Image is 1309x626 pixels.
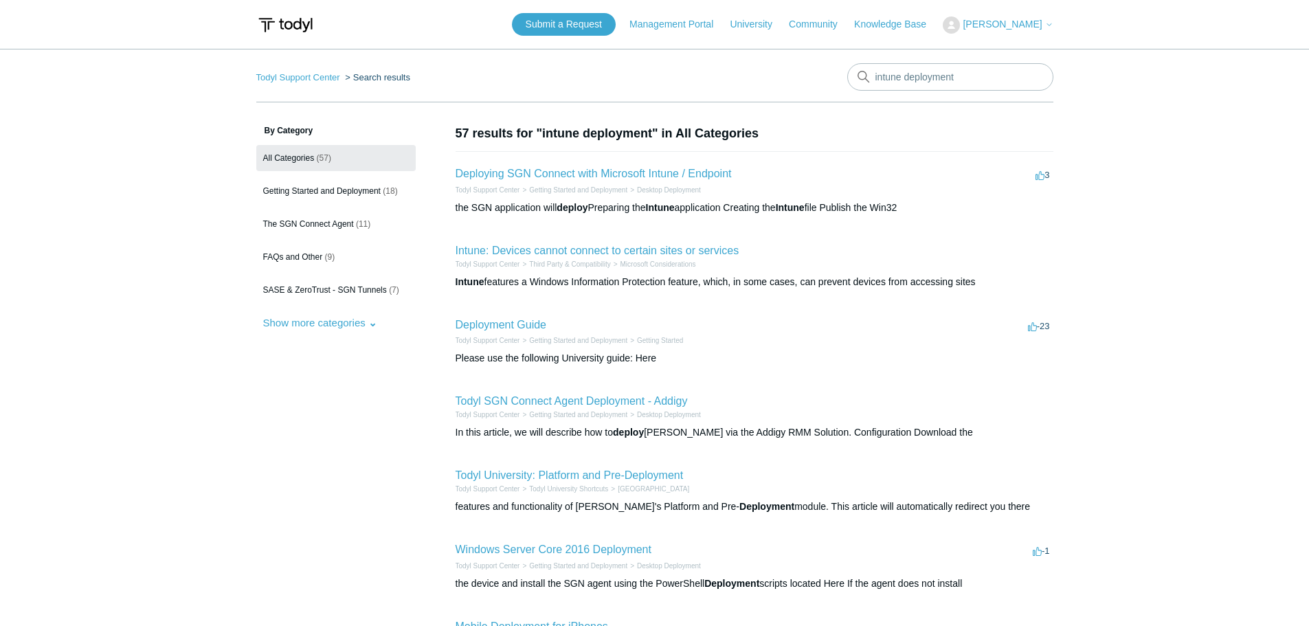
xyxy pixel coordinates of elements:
[618,485,689,493] a: [GEOGRAPHIC_DATA]
[529,411,627,418] a: Getting Started and Deployment
[256,178,416,204] a: Getting Started and Deployment (18)
[456,544,651,555] a: Windows Server Core 2016 Deployment
[383,186,397,196] span: (18)
[263,285,387,295] span: SASE & ZeroTrust - SGN Tunnels
[627,410,701,420] li: Desktop Deployment
[776,202,805,213] em: Intune
[943,16,1053,34] button: [PERSON_NAME]
[356,219,370,229] span: (11)
[529,337,627,344] a: Getting Started and Deployment
[456,335,520,346] li: Todyl Support Center
[730,17,785,32] a: University
[256,72,340,82] a: Todyl Support Center
[456,425,1053,440] div: In this article, we will describe how to [PERSON_NAME] via the Addigy RMM Solution. Configuration...
[620,260,696,268] a: Microsoft Considerations
[325,252,335,262] span: (9)
[456,259,520,269] li: Todyl Support Center
[637,337,683,344] a: Getting Started
[704,578,759,589] em: Deployment
[263,219,354,229] span: The SGN Connect Agent
[519,561,627,571] li: Getting Started and Deployment
[529,485,608,493] a: Todyl University Shortcuts
[456,124,1053,143] h1: 57 results for "intune deployment" in All Categories
[627,335,683,346] li: Getting Started
[256,145,416,171] a: All Categories (57)
[456,561,520,571] li: Todyl Support Center
[608,484,689,494] li: Todyl University
[557,202,588,213] em: deploy
[529,260,610,268] a: Third Party & Compatibility
[456,395,688,407] a: Todyl SGN Connect Agent Deployment - Addigy
[456,577,1053,591] div: the device and install the SGN agent using the PowerShell scripts located Here If the agent does ...
[456,260,520,268] a: Todyl Support Center
[263,186,381,196] span: Getting Started and Deployment
[389,285,399,295] span: (7)
[1028,321,1050,331] span: -23
[629,17,727,32] a: Management Portal
[627,561,701,571] li: Desktop Deployment
[256,211,416,237] a: The SGN Connect Agent (11)
[342,72,410,82] li: Search results
[1036,170,1049,180] span: 3
[519,259,610,269] li: Third Party & Compatibility
[456,275,1053,289] div: features a Windows Information Protection feature, which, in some cases, can prevent devices from...
[317,153,331,163] span: (57)
[613,427,644,438] em: deploy
[847,63,1053,91] input: Search
[456,411,520,418] a: Todyl Support Center
[456,469,684,481] a: Todyl University: Platform and Pre-Deployment
[263,153,315,163] span: All Categories
[854,17,940,32] a: Knowledge Base
[256,277,416,303] a: SASE & ZeroTrust - SGN Tunnels (7)
[456,500,1053,514] div: features and functionality of [PERSON_NAME]'s Platform and Pre- module. This article will automat...
[456,410,520,420] li: Todyl Support Center
[611,259,696,269] li: Microsoft Considerations
[627,185,701,195] li: Desktop Deployment
[739,501,794,512] em: Deployment
[456,168,732,179] a: Deploying SGN Connect with Microsoft Intune / Endpoint
[256,310,384,335] button: Show more categories
[456,485,520,493] a: Todyl Support Center
[256,124,416,137] h3: By Category
[963,19,1042,30] span: [PERSON_NAME]
[256,72,343,82] li: Todyl Support Center
[1033,546,1050,556] span: -1
[529,562,627,570] a: Getting Started and Deployment
[519,410,627,420] li: Getting Started and Deployment
[256,12,315,38] img: Todyl Support Center Help Center home page
[256,244,416,270] a: FAQs and Other (9)
[456,186,520,194] a: Todyl Support Center
[646,202,675,213] em: Intune
[529,186,627,194] a: Getting Started and Deployment
[456,337,520,344] a: Todyl Support Center
[456,351,1053,366] div: Please use the following University guide: Here
[512,13,616,36] a: Submit a Request
[519,484,608,494] li: Todyl University Shortcuts
[456,562,520,570] a: Todyl Support Center
[263,252,323,262] span: FAQs and Other
[637,411,701,418] a: Desktop Deployment
[456,484,520,494] li: Todyl Support Center
[637,562,701,570] a: Desktop Deployment
[456,245,739,256] a: Intune: Devices cannot connect to certain sites or services
[789,17,851,32] a: Community
[456,319,547,331] a: Deployment Guide
[456,201,1053,215] div: the SGN application will Preparing the application Creating the file Publish the Win32
[519,335,627,346] li: Getting Started and Deployment
[519,185,627,195] li: Getting Started and Deployment
[637,186,701,194] a: Desktop Deployment
[456,185,520,195] li: Todyl Support Center
[456,276,484,287] em: Intune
